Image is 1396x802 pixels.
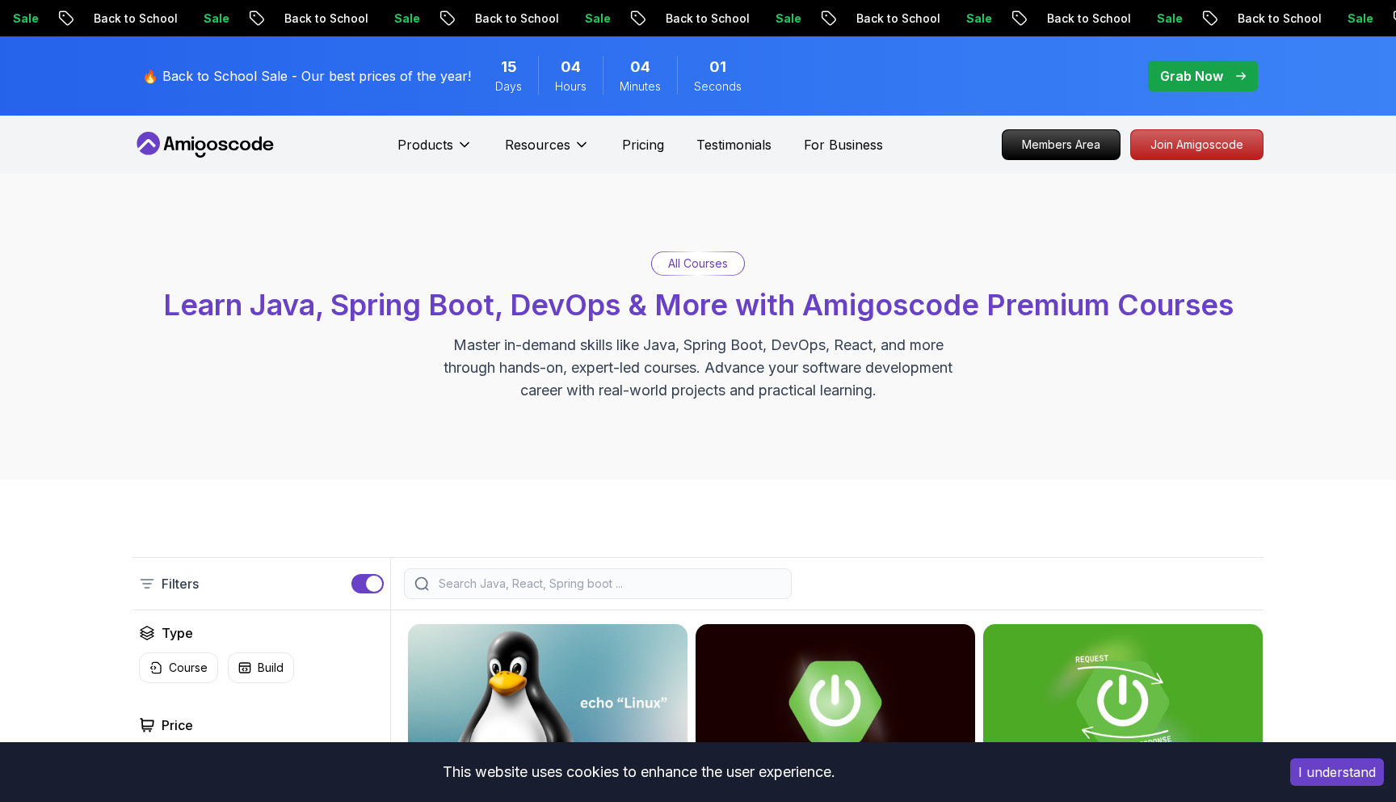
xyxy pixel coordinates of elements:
[353,11,405,27] p: Sale
[162,11,214,27] p: Sale
[1306,11,1358,27] p: Sale
[1160,66,1223,86] p: Grab Now
[668,255,728,272] p: All Courses
[435,576,781,592] input: Search Java, React, Spring boot ...
[1290,758,1384,786] button: Accept cookies
[501,56,517,78] span: 15 Days
[258,660,284,676] p: Build
[1006,11,1116,27] p: Back to School
[815,11,925,27] p: Back to School
[696,135,772,154] a: Testimonials
[1131,130,1263,159] p: Join Amigoscode
[434,11,544,27] p: Back to School
[397,135,473,167] button: Products
[1196,11,1306,27] p: Back to School
[983,624,1263,781] img: Building APIs with Spring Boot card
[624,11,734,27] p: Back to School
[622,135,664,154] a: Pricing
[162,715,193,735] h2: Price
[169,660,208,676] p: Course
[163,287,1234,323] span: Learn Java, Spring Boot, DevOps & More with Amigoscode Premium Courses
[709,56,726,78] span: 1 Seconds
[630,56,650,78] span: 4 Minutes
[734,11,786,27] p: Sale
[162,623,193,643] h2: Type
[544,11,595,27] p: Sale
[12,754,1266,790] div: This website uses cookies to enhance the user experience.
[696,624,975,781] img: Advanced Spring Boot card
[1130,129,1264,160] a: Join Amigoscode
[142,66,471,86] p: 🔥 Back to School Sale - Our best prices of the year!
[162,574,199,593] p: Filters
[243,11,353,27] p: Back to School
[228,652,294,683] button: Build
[1116,11,1167,27] p: Sale
[397,135,453,154] p: Products
[1002,129,1121,160] a: Members Area
[620,78,661,95] span: Minutes
[694,78,742,95] span: Seconds
[505,135,570,154] p: Resources
[561,56,581,78] span: 4 Hours
[1003,130,1120,159] p: Members Area
[139,652,218,683] button: Course
[427,334,969,402] p: Master in-demand skills like Java, Spring Boot, DevOps, React, and more through hands-on, expert-...
[555,78,587,95] span: Hours
[804,135,883,154] a: For Business
[53,11,162,27] p: Back to School
[408,624,687,781] img: Linux Fundamentals card
[505,135,590,167] button: Resources
[495,78,522,95] span: Days
[925,11,977,27] p: Sale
